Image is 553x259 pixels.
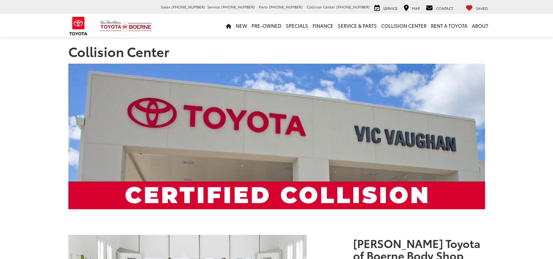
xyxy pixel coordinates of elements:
img: Vic Vaughan Toyota of Boerne in Boerne TX [68,64,485,209]
span: Parts [259,4,268,10]
span: [PHONE_NUMBER] [171,4,205,10]
span: Collision Center [307,4,335,10]
a: Collision Center [379,14,429,37]
span: Service [383,5,398,11]
span: Sales [161,4,170,10]
a: Home [224,14,234,37]
a: Pre-Owned [249,14,284,37]
a: Service [372,4,399,11]
span: [PHONE_NUMBER] [336,4,370,10]
a: About [470,14,490,37]
a: Specials [284,14,310,37]
h1: Collision Center [68,44,485,59]
a: Rent a Toyota [429,14,470,37]
img: Vic Vaughan Toyota of Boerne [100,20,152,33]
span: [PHONE_NUMBER] [221,4,255,10]
a: New [234,14,249,37]
span: [PHONE_NUMBER] [269,4,303,10]
span: Map [412,5,420,11]
span: Service [207,4,220,10]
a: Service & Parts: Opens in a new tab [336,14,379,37]
img: Toyota [65,14,92,38]
span: Contact [436,5,453,11]
a: Finance [310,14,336,37]
a: My Saved Vehicles [464,4,490,11]
a: Contact [424,4,455,11]
a: Map [402,4,422,11]
span: Saved [476,5,488,11]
